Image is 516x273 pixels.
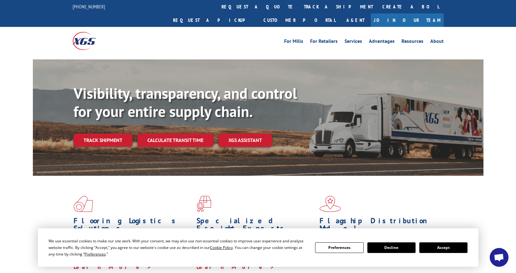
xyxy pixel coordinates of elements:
a: Resources [401,39,423,46]
img: xgs-icon-total-supply-chain-intelligence-red [74,196,93,212]
img: xgs-icon-focused-on-flooring-red [197,196,211,212]
a: Learn More > [197,263,274,270]
button: Decline [367,242,416,253]
a: Services [345,39,362,46]
a: Agent [340,13,371,27]
a: Advantages [369,39,395,46]
a: XGS ASSISTANT [218,134,272,147]
a: Track shipment [74,134,132,147]
a: For Mills [284,39,303,46]
a: Calculate transit time [137,134,213,147]
span: Preferences [84,251,106,257]
div: We use essential cookies to make our site work. With your consent, we may also use non-essential ... [49,238,308,257]
a: Request a pickup [168,13,259,27]
a: [PHONE_NUMBER] [73,3,105,10]
button: Accept [419,242,467,253]
h1: Flooring Logistics Solutions [74,217,192,235]
button: Preferences [315,242,363,253]
img: xgs-icon-flagship-distribution-model-red [319,196,341,212]
a: Learn More > [74,263,151,270]
div: Open chat [490,248,508,267]
b: Visibility, transparency, and control for your entire supply chain. [74,83,297,121]
span: Cookie Policy [210,245,233,250]
div: Cookie Consent Prompt [38,228,478,267]
a: About [430,39,444,46]
a: Join Our Team [371,13,444,27]
a: For Retailers [310,39,338,46]
h1: Specialized Freight Experts [197,217,315,235]
h1: Flagship Distribution Model [319,217,438,235]
a: Customer Portal [259,13,340,27]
